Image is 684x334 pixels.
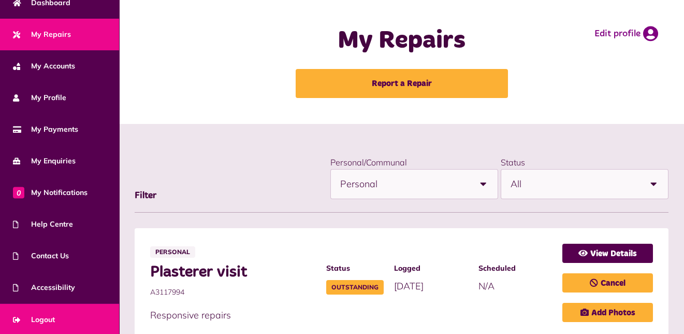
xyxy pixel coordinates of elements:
[13,92,66,103] span: My Profile
[326,263,384,274] span: Status
[394,263,468,274] span: Logged
[13,61,75,72] span: My Accounts
[13,219,73,230] span: Help Centre
[330,157,407,168] label: Personal/Communal
[594,26,658,41] a: Edit profile
[511,170,639,199] span: All
[562,303,653,322] a: Add Photos
[13,187,88,198] span: My Notifications
[13,251,69,261] span: Contact Us
[135,191,156,200] span: Filter
[394,280,424,292] span: [DATE]
[150,308,552,322] p: Responsive repairs
[326,280,384,295] span: Outstanding
[562,244,653,263] a: View Details
[562,273,653,293] a: Cancel
[296,69,508,98] a: Report a Repair
[150,263,316,282] span: Plasterer visit
[478,280,494,292] span: N/A
[13,187,24,198] span: 0
[150,246,195,258] span: Personal
[13,314,55,325] span: Logout
[13,29,71,40] span: My Repairs
[478,263,552,274] span: Scheduled
[13,282,75,293] span: Accessibility
[501,157,525,168] label: Status
[13,156,76,166] span: My Enquiries
[271,26,533,56] h1: My Repairs
[13,124,78,135] span: My Payments
[340,170,469,199] span: Personal
[150,287,316,298] span: A3117994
